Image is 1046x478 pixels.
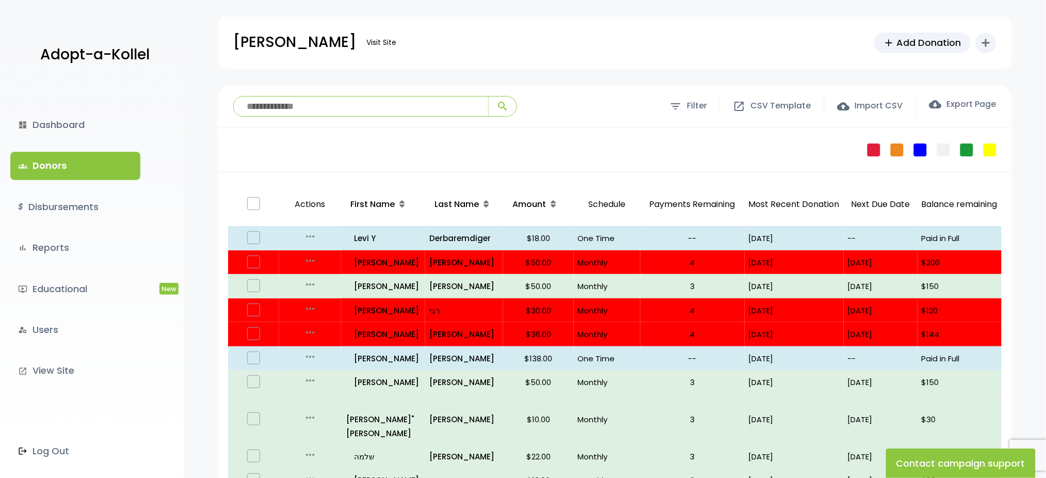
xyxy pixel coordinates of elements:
p: -- [848,352,913,365]
p: [PERSON_NAME] [346,304,421,317]
span: Import CSV [855,99,903,114]
span: Amount [512,198,546,210]
p: 3 [645,279,741,293]
p: $138.00 [507,352,570,365]
p: Payments Remaining [645,187,741,222]
a: dashboardDashboard [10,111,140,139]
p: One Time [578,231,636,245]
p: Monthly [578,279,636,293]
span: cloud_download [929,98,942,110]
p: [DATE] [749,256,840,269]
p: Monthly [578,412,636,426]
p: One Time [578,352,636,365]
p: [DATE] [848,304,913,317]
button: search [488,97,517,116]
a: [PERSON_NAME] [429,412,499,426]
span: filter_list [669,100,682,113]
i: add [980,37,992,49]
a: [PERSON_NAME] [346,352,421,365]
a: [PERSON_NAME] [429,256,499,269]
a: launchView Site [10,357,140,385]
p: Monthly [578,256,636,269]
p: [DATE] [749,352,840,365]
a: שלמה [346,450,421,464]
p: Derbaremdiger [429,231,499,245]
p: [DATE] [848,412,913,426]
a: [PERSON_NAME] [429,327,499,341]
p: [DATE] [749,231,840,245]
a: Levi Y [346,231,421,245]
a: bar_chartReports [10,234,140,262]
a: [PERSON_NAME] [346,375,421,389]
i: manage_accounts [18,325,27,334]
i: dashboard [18,120,27,130]
i: bar_chart [18,243,27,252]
p: 3 [645,412,741,426]
p: [DATE] [848,375,913,389]
p: 4 [645,256,741,269]
label: Export Page [929,98,996,110]
p: -- [848,231,913,245]
i: more_horiz [304,449,316,461]
a: [PERSON_NAME] [346,327,421,341]
p: Next Due Date [848,197,913,212]
span: open_in_new [733,100,746,113]
p: [DATE] [749,412,840,426]
span: CSV Template [751,99,811,114]
p: [PERSON_NAME] [346,279,421,293]
p: $50.00 [507,375,570,389]
a: ondemand_videoEducationalNew [10,275,140,303]
i: more_horiz [304,302,316,315]
a: [PERSON_NAME] [429,352,499,365]
p: $200 [922,256,997,269]
i: more_horiz [304,374,316,387]
p: -- [645,231,741,245]
p: Monthly [578,327,636,341]
span: New [159,283,179,295]
p: 3 [645,450,741,464]
p: $120 [922,304,997,317]
span: Add Donation [897,36,961,50]
i: more_horiz [304,411,316,424]
p: [DATE] [749,279,840,293]
a: [PERSON_NAME] [346,256,421,269]
a: $Disbursements [10,193,140,221]
a: Visit Site [361,33,401,53]
p: $22.00 [507,450,570,464]
p: [DATE] [749,450,840,464]
a: [PERSON_NAME]"[PERSON_NAME] [346,399,421,440]
p: Balance remaining [922,197,997,212]
p: [DATE] [848,327,913,341]
p: [DATE] [848,450,913,464]
p: Actions [283,187,337,222]
p: Adopt-a-Kollel [40,42,150,68]
p: $150 [922,375,997,389]
p: $30 [922,412,997,426]
p: [PERSON_NAME] [233,29,356,55]
i: $ [18,200,23,215]
p: [PERSON_NAME] [429,375,499,389]
p: Most Recent Donation [749,197,840,212]
button: Contact campaign support [886,449,1036,478]
p: Monthly [578,304,636,317]
p: $150 [922,279,997,293]
p: $10.00 [507,412,570,426]
a: [PERSON_NAME] [429,450,499,464]
p: $18.00 [507,231,570,245]
i: more_horiz [304,278,316,291]
p: Monthly [578,450,636,464]
p: [DATE] [848,256,913,269]
p: [DATE] [749,304,840,317]
span: add [883,37,895,49]
span: Last Name [435,198,479,210]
